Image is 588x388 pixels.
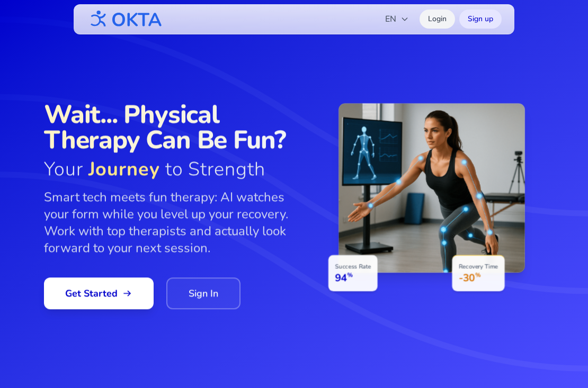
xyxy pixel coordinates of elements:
img: OKTA logo [86,5,163,33]
span: Your to Strength [44,159,294,180]
span: % [475,270,480,278]
span: Journey [88,156,160,182]
p: -30 [459,270,498,284]
p: Success Rate [335,262,371,270]
a: Login [420,10,455,29]
span: EN [385,13,409,25]
button: EN [379,8,415,30]
span: % [347,270,352,278]
p: Smart tech meets fun therapy: AI watches your form while you level up your recovery. Work with to... [44,188,294,256]
p: 94 [335,270,371,284]
a: Get Started [44,277,154,309]
a: Sign In [166,277,240,309]
span: Get Started [65,286,132,301]
span: Wait... Physical Therapy Can Be Fun? [44,102,294,152]
a: Sign up [459,10,502,29]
